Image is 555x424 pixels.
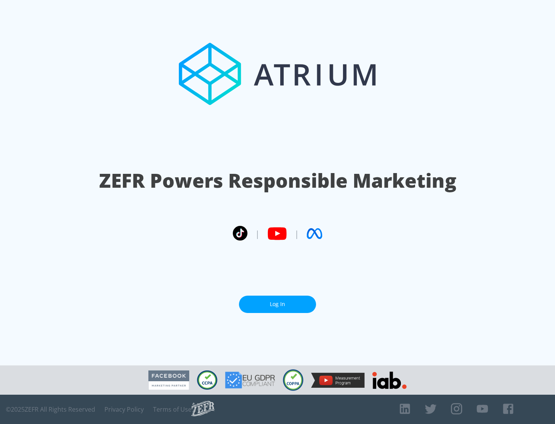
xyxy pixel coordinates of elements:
img: COPPA Compliant [283,369,303,391]
a: Log In [239,296,316,313]
a: Privacy Policy [104,405,144,413]
img: IAB [372,372,407,389]
img: YouTube Measurement Program [311,373,365,388]
img: GDPR Compliant [225,372,275,389]
img: Facebook Marketing Partner [148,370,189,390]
span: © 2025 ZEFR All Rights Reserved [6,405,95,413]
span: | [255,228,260,239]
a: Terms of Use [153,405,192,413]
span: | [294,228,299,239]
img: CCPA Compliant [197,370,217,390]
h1: ZEFR Powers Responsible Marketing [99,167,456,194]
